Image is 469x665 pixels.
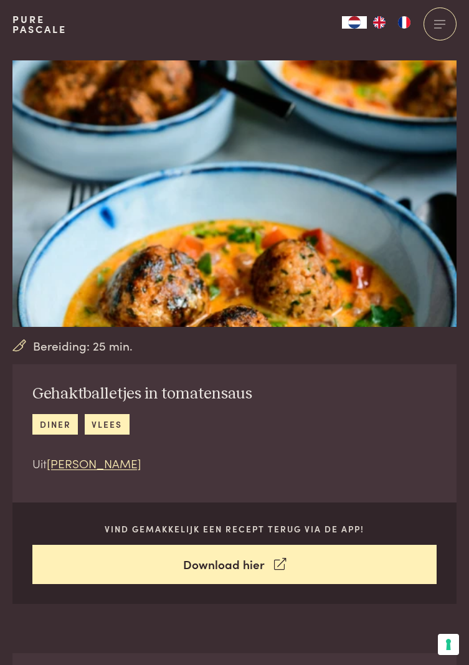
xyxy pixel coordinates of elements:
a: EN [367,16,392,29]
img: Gehaktballetjes in tomatensaus [12,60,457,327]
aside: Language selected: Nederlands [342,16,417,29]
h2: Gehaktballetjes in tomatensaus [32,384,252,404]
div: Language [342,16,367,29]
a: PurePascale [12,14,67,34]
button: Uw voorkeuren voor toestemming voor trackingtechnologieën [438,634,459,655]
a: vlees [85,414,130,435]
a: [PERSON_NAME] [47,455,141,471]
a: Download hier [32,545,437,584]
a: NL [342,16,367,29]
ul: Language list [367,16,417,29]
p: Uit [32,455,252,473]
span: Bereiding: 25 min. [33,337,133,355]
a: FR [392,16,417,29]
a: diner [32,414,78,435]
p: Vind gemakkelijk een recept terug via de app! [32,522,437,535]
